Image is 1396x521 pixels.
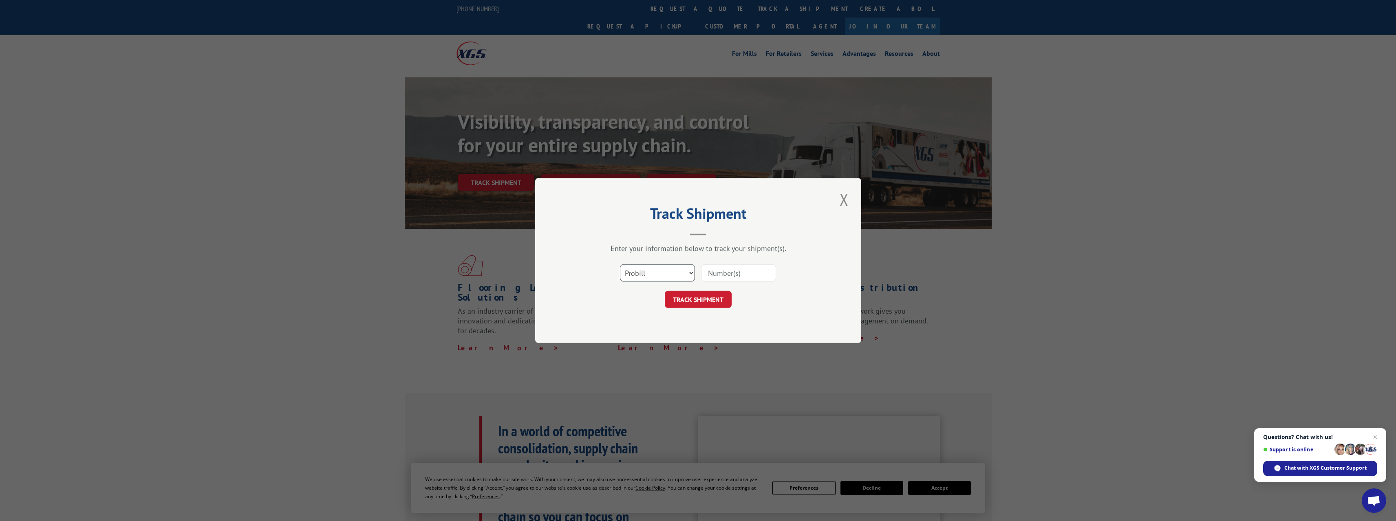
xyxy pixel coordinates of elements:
[576,208,820,223] h2: Track Shipment
[837,188,851,211] button: Close modal
[665,291,732,308] button: TRACK SHIPMENT
[1284,464,1367,472] span: Chat with XGS Customer Support
[1263,446,1332,453] span: Support is online
[1362,488,1386,513] a: Open chat
[576,244,820,253] div: Enter your information below to track your shipment(s).
[1263,434,1377,440] span: Questions? Chat with us!
[701,264,776,281] input: Number(s)
[1263,461,1377,476] span: Chat with XGS Customer Support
